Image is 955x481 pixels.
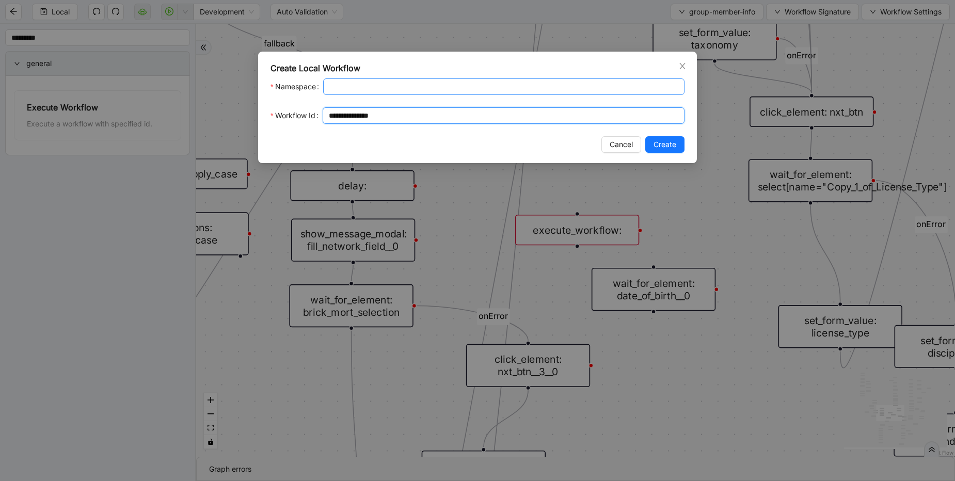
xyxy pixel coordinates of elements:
[601,136,641,153] button: Cancel
[677,60,688,72] button: Close
[654,139,676,150] span: Create
[678,62,687,70] span: close
[270,62,685,74] div: Create Local Workflow
[610,139,633,150] span: Cancel
[275,110,315,121] span: Workflow Id
[645,136,685,153] button: Create
[275,81,316,92] span: Namespace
